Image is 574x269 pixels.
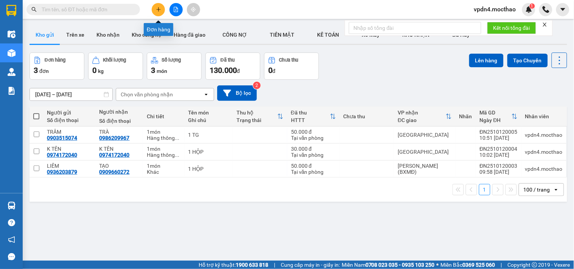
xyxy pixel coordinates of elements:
div: Chọn văn phòng nhận [121,91,173,98]
div: Tại văn phòng [291,135,336,141]
button: Hàng đã giao [168,26,212,44]
div: 50.000 đ [291,163,336,169]
div: 50.000 đ [291,129,336,135]
span: đơn [39,68,49,74]
div: TẠO [100,163,139,169]
span: Cung cấp máy in - giấy in: [281,261,340,269]
span: 3 [151,66,155,75]
div: Tại văn phòng [291,169,336,175]
strong: 0708 023 035 - 0935 103 250 [366,262,435,268]
span: close [542,22,548,27]
span: caret-down [560,6,566,13]
img: phone-icon [543,6,549,13]
div: 1 món [147,129,180,135]
div: K TÊN [100,146,139,152]
span: Nhận: [89,6,107,14]
div: [GEOGRAPHIC_DATA] [89,6,165,23]
div: 1 TG [188,132,229,138]
span: 0 [268,66,272,75]
div: 1 món [147,146,180,152]
span: 3 [34,66,38,75]
th: Toggle SortBy [476,107,521,127]
svg: open [553,187,559,193]
sup: 1 [530,3,535,9]
input: Nhập số tổng đài [349,22,481,34]
button: Tạo Chuyến [507,54,548,67]
div: vpdn4.mocthao [525,132,563,138]
img: solution-icon [8,87,16,95]
span: question-circle [8,219,15,226]
button: Số lượng3món [147,53,202,80]
button: plus [152,3,165,16]
span: ... [175,135,179,141]
div: [GEOGRAPHIC_DATA] [398,132,451,138]
div: [GEOGRAPHIC_DATA] [398,149,451,155]
span: notification [8,236,15,243]
div: 1 món [147,163,180,169]
span: TIỀN MẶT [270,32,295,38]
th: Toggle SortBy [233,107,287,127]
div: 10:02 [DATE] [480,152,518,158]
div: 0903515074 [47,135,77,141]
div: Trạng thái [236,117,277,123]
div: [GEOGRAPHIC_DATA] [6,6,83,23]
input: Select a date range. [30,88,112,100]
sup: 2 [253,82,261,89]
span: search [31,7,37,12]
img: warehouse-icon [8,68,16,76]
div: 10:51 [DATE] [480,135,518,141]
button: Kho nhận [90,26,126,44]
div: Chi tiết [147,113,180,119]
div: Người nhận [100,109,139,115]
div: ĐN2510120005 [480,129,518,135]
span: | [274,261,275,269]
div: LIÊM [47,163,92,169]
div: Mã GD [480,110,512,116]
button: Kho gửi [30,26,60,44]
div: ĐN2510120004 [480,146,518,152]
div: 0903515074 [6,32,83,43]
div: 0986209967 [100,135,130,141]
div: 09:58 [DATE] [480,169,518,175]
div: Ghi chú [188,117,229,123]
button: Kho công nợ [126,26,168,44]
div: Khác [147,169,180,175]
button: Trên xe [60,26,90,44]
div: 100 / trang [524,186,550,193]
div: TRÂM [47,129,92,135]
button: Đơn hàng3đơn [30,53,84,80]
div: 1 HỘP [188,149,229,155]
span: KẾ TOÁN [317,32,339,38]
button: Chưa thu0đ [264,53,319,80]
span: đ [272,68,275,74]
button: file-add [170,3,183,16]
div: Đơn hàng [144,23,173,36]
div: vpdn4.mocthao [525,149,563,155]
div: Ngày ĐH [480,117,512,123]
div: vpdn4.mocthao [525,166,563,172]
div: 1 HỘP [188,166,229,172]
button: Kết nối tổng đài [487,22,536,34]
div: 0974172040 [47,152,77,158]
div: Nhân viên [525,113,563,119]
div: 0909660272 [100,169,130,175]
th: Toggle SortBy [394,107,455,127]
div: TRÀ [100,129,139,135]
div: Tên món [188,110,229,116]
span: ⚪️ [437,263,439,266]
button: Đã thu130.000đ [205,53,260,80]
div: Đã thu [221,57,235,63]
div: ĐN2510120003 [480,163,518,169]
img: logo-vxr [6,5,16,16]
span: đ [237,68,240,74]
div: Đã thu [291,110,330,116]
strong: 1900 633 818 [236,262,268,268]
div: Nhãn [459,113,472,119]
div: Chưa thu [344,113,390,119]
div: HTTT [291,117,330,123]
span: file-add [173,7,179,12]
div: VP nhận [398,110,445,116]
span: 1 [531,3,534,9]
svg: open [203,91,209,97]
span: kg [98,68,104,74]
